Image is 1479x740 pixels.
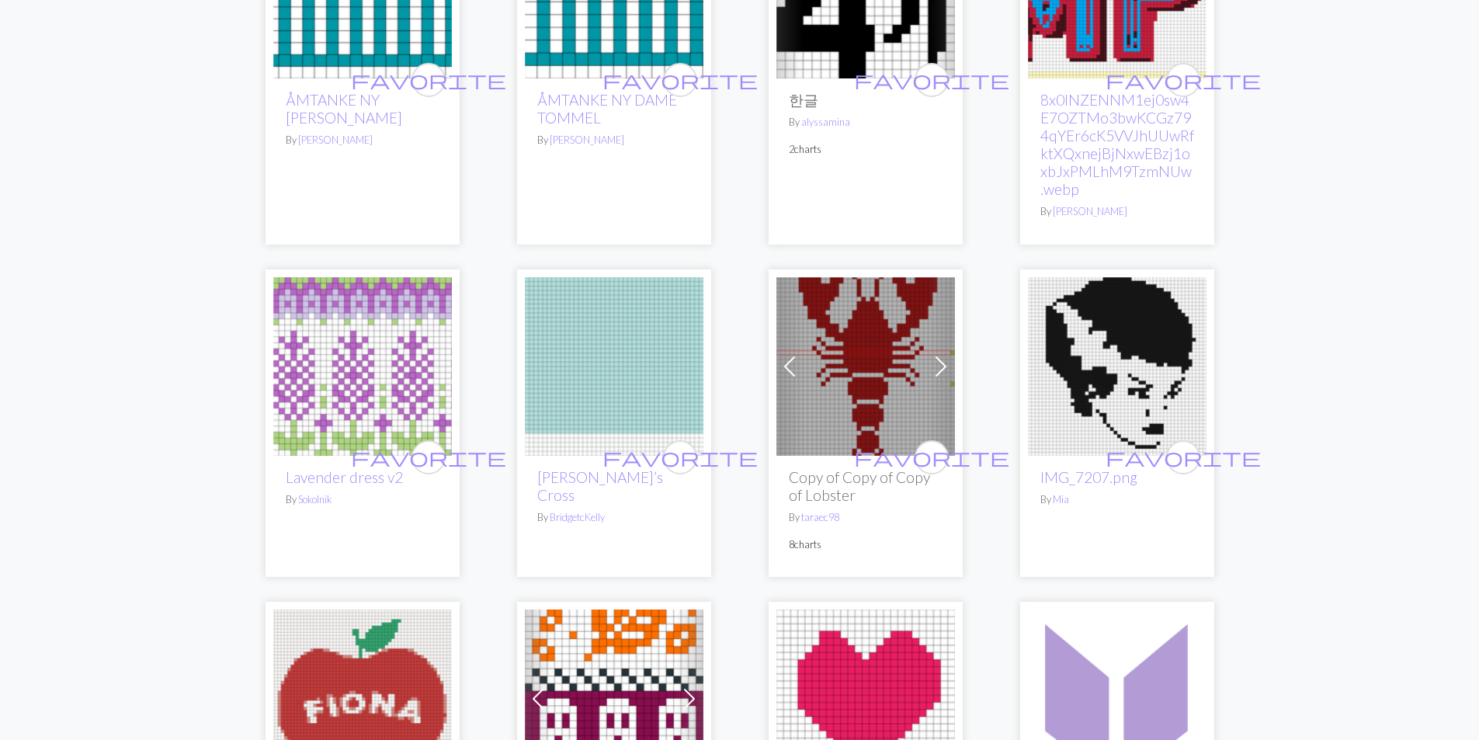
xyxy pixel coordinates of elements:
h2: Copy of Copy of Copy of Lobster [789,468,943,504]
a: [PERSON_NAME] [550,134,624,146]
p: By [286,133,439,148]
button: favourite [663,63,697,97]
a: Sokolnik [298,493,332,505]
i: favourite [1106,64,1261,96]
button: favourite [663,440,697,474]
a: IMG_7207.png [1040,468,1137,486]
a: ÅMTANKE NY DAME TOMMEL [537,91,677,127]
span: favorite [1106,445,1261,469]
img: IMG_7207.png [1028,277,1206,456]
button: favourite [915,63,949,97]
span: favorite [351,445,506,469]
a: Bunny Cable mini baby blanket [1028,690,1206,704]
span: favorite [602,68,758,92]
a: [PERSON_NAME] [298,134,373,146]
i: favourite [602,64,758,96]
a: Lobster [776,357,955,372]
i: favourite [1106,442,1261,473]
span: favorite [351,68,506,92]
span: favorite [1106,68,1261,92]
button: favourite [1166,440,1200,474]
p: 2 charts [789,142,943,157]
i: favourite [351,442,506,473]
p: By [537,133,691,148]
button: favourite [1166,63,1200,97]
a: 8x0INZENNM1ej0sw4E7OZTMo3bwKCGz794qYEr6cK5VVJhUUwRfktXQxnejBjNxwEBzj1oxbJxPMLhM9TzmNUw.webp [1040,91,1194,198]
a: [PERSON_NAME]’s Cross [537,468,663,504]
p: 8 charts [789,537,943,552]
a: Heart [776,690,955,704]
button: favourite [411,63,446,97]
p: By [537,510,691,525]
a: ÅMTANKE NY [PERSON_NAME] [286,91,402,127]
p: By [286,492,439,507]
a: fiona apple.jpg [273,690,452,704]
p: By [1040,204,1194,219]
i: favourite [351,64,506,96]
a: Mia [1053,493,1069,505]
i: favourite [854,442,1009,473]
img: Lobster [776,277,955,456]
img: lavender dress v2 [273,277,452,456]
a: Kat's Fall Sweater v1 [525,690,703,704]
span: favorite [602,445,758,469]
button: favourite [915,440,949,474]
a: Brigid’s Cross [525,357,703,372]
a: BridgetcKelly [550,511,605,523]
p: By [789,115,943,130]
img: Brigid’s Cross [525,277,703,456]
button: favourite [411,440,446,474]
h2: 한글 [789,91,943,109]
a: Lavender dress v2 [286,468,403,486]
i: favourite [854,64,1009,96]
a: lavender dress v2 [273,357,452,372]
p: By [1040,492,1194,507]
a: alyssamina [801,116,850,128]
a: [PERSON_NAME] [1053,205,1127,217]
a: IMG_7207.png [1028,357,1206,372]
span: favorite [854,445,1009,469]
a: taraec98 [801,511,839,523]
p: By [789,510,943,525]
i: favourite [602,442,758,473]
span: favorite [854,68,1009,92]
